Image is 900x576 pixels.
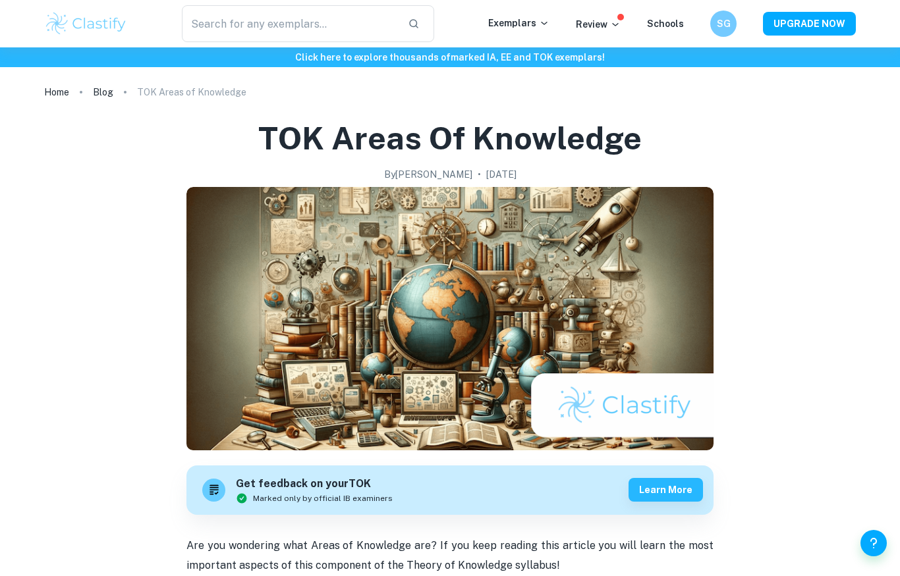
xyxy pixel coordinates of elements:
[182,5,397,42] input: Search for any exemplars...
[3,50,897,65] h6: Click here to explore thousands of marked IA, EE and TOK exemplars !
[93,83,113,101] a: Blog
[710,11,737,37] button: SG
[486,167,517,182] h2: [DATE]
[137,85,246,99] p: TOK Areas of Knowledge
[716,16,731,31] h6: SG
[236,476,393,492] h6: Get feedback on your TOK
[647,18,684,29] a: Schools
[763,12,856,36] button: UPGRADE NOW
[384,167,472,182] h2: By [PERSON_NAME]
[44,11,128,37] img: Clastify logo
[478,167,481,182] p: •
[44,83,69,101] a: Home
[860,530,887,556] button: Help and Feedback
[629,478,703,502] button: Learn more
[186,536,714,576] p: Are you wondering what Areas of Knowledge are? If you keep reading this article you will learn th...
[253,492,393,504] span: Marked only by official IB examiners
[488,16,549,30] p: Exemplars
[576,17,621,32] p: Review
[258,117,642,159] h1: TOK Areas of Knowledge
[186,187,714,450] img: TOK Areas of Knowledge cover image
[186,465,714,515] a: Get feedback on yourTOKMarked only by official IB examinersLearn more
